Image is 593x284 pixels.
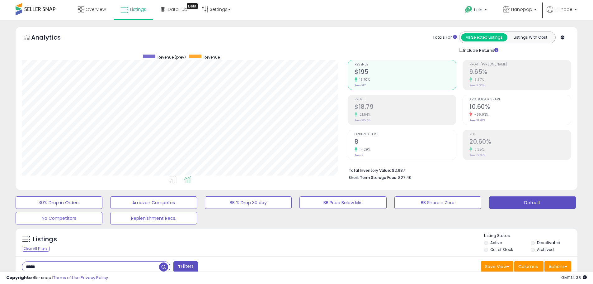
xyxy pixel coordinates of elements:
[555,6,572,12] span: Hi Inbae
[454,46,506,54] div: Include Returns
[158,55,186,60] span: Revenue (prev)
[547,6,577,20] a: Hi Inbae
[518,263,538,270] span: Columns
[355,153,363,157] small: Prev: 7
[355,84,366,87] small: Prev: $171
[544,261,571,272] button: Actions
[349,166,567,174] li: $2,987
[472,147,484,152] small: 6.35%
[469,153,485,157] small: Prev: 19.37%
[394,196,481,209] button: BB Share = Zero
[469,133,571,136] span: ROI
[6,275,29,281] strong: Copyright
[173,261,198,272] button: Filters
[561,275,587,281] span: 2025-09-10 14:38 GMT
[110,212,197,224] button: Replenishment Recs.
[484,233,577,239] p: Listing States:
[507,33,553,41] button: Listings With Cost
[205,196,292,209] button: BB % Drop 30 day
[511,6,532,12] span: Hanopop
[130,6,146,12] span: Listings
[33,235,57,244] h5: Listings
[6,275,108,281] div: seller snap | |
[357,112,370,117] small: 21.54%
[86,6,106,12] span: Overview
[357,147,370,152] small: 14.29%
[349,175,397,180] b: Short Term Storage Fees:
[398,175,412,181] span: $27.49
[469,84,485,87] small: Prev: 9.03%
[472,112,489,117] small: -66.03%
[461,33,507,41] button: All Selected Listings
[110,196,197,209] button: Amazon Competes
[489,196,576,209] button: Default
[31,33,73,43] h5: Analytics
[187,3,198,9] div: Tooltip anchor
[355,68,456,77] h2: $195
[53,275,80,281] a: Terms of Use
[355,103,456,112] h2: $18.79
[355,133,456,136] span: Ordered Items
[357,77,370,82] small: 13.70%
[460,1,493,20] a: Help
[472,77,484,82] small: 6.87%
[81,275,108,281] a: Privacy Policy
[469,68,571,77] h2: 9.65%
[469,118,485,122] small: Prev: 31.20%
[355,118,370,122] small: Prev: $15.46
[537,240,560,245] label: Deactivated
[490,247,513,252] label: Out of Stock
[16,196,102,209] button: 30% Drop in Orders
[490,240,502,245] label: Active
[204,55,220,60] span: Revenue
[537,247,554,252] label: Archived
[469,138,571,147] h2: 20.60%
[469,98,571,101] span: Avg. Buybox Share
[469,63,571,66] span: Profit [PERSON_NAME]
[465,6,473,13] i: Get Help
[514,261,544,272] button: Columns
[433,35,457,41] div: Totals For
[168,6,187,12] span: DataHub
[355,98,456,101] span: Profit
[481,261,513,272] button: Save View
[474,7,482,12] span: Help
[16,212,102,224] button: No Competitors
[355,138,456,147] h2: 8
[22,246,49,252] div: Clear All Filters
[349,168,391,173] b: Total Inventory Value:
[299,196,386,209] button: BB Price Below Min
[469,103,571,112] h2: 10.60%
[355,63,456,66] span: Revenue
